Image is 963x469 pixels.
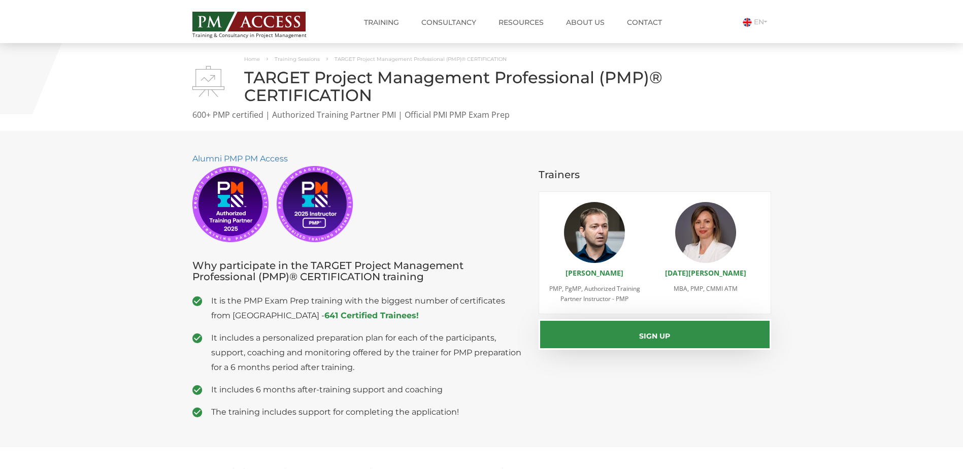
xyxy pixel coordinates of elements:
button: Sign up [539,319,771,350]
h3: Trainers [539,169,771,180]
a: Home [244,56,260,62]
img: PM ACCESS - Echipa traineri si consultanti certificati PMP: Narciss Popescu, Mihai Olaru, Monica ... [192,12,306,31]
span: Training & Consultancy in Project Management [192,32,326,38]
span: TARGET Project Management Professional (PMP)® CERTIFICATION [335,56,507,62]
span: MBA, PMP, CMMI ATM [674,284,738,293]
p: 600+ PMP certified | Authorized Training Partner PMI | Official PMI PMP Exam Prep [192,109,771,121]
a: Consultancy [414,12,484,32]
img: TARGET Project Management Professional (PMP)® CERTIFICATION [192,66,224,97]
a: Alumni PMP PM Access [192,154,288,163]
a: 641 Certified Trainees! [324,311,419,320]
span: It includes a personalized preparation plan for each of the participants, support, coaching and m... [211,330,524,375]
a: EN [743,17,771,26]
span: The training includes support for completing the application! [211,405,524,419]
span: PMP, PgMP, Authorized Training Partner Instructor - PMP [549,284,640,303]
a: Resources [491,12,551,32]
img: Engleza [743,18,752,27]
a: Contact [619,12,670,32]
a: Training Sessions [275,56,320,62]
span: It is the PMP Exam Prep training with the biggest number of certificates from [GEOGRAPHIC_DATA] - [211,293,524,323]
a: About us [558,12,612,32]
h1: TARGET Project Management Professional (PMP)® CERTIFICATION [192,69,771,104]
span: It includes 6 months after-training support and coaching [211,382,524,397]
a: Training [356,12,407,32]
a: Training & Consultancy in Project Management [192,9,326,38]
h3: Why participate in the TARGET Project Management Professional (PMP)® CERTIFICATION training [192,260,524,282]
a: [PERSON_NAME] [566,268,623,278]
a: [DATE][PERSON_NAME] [665,268,746,278]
